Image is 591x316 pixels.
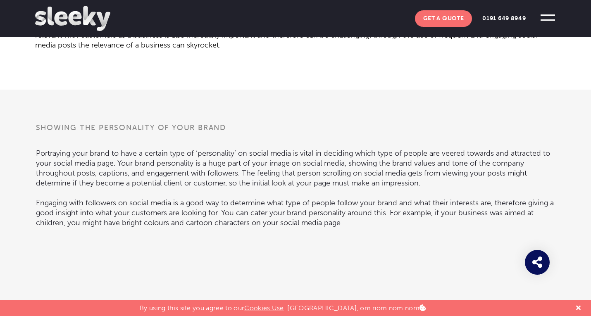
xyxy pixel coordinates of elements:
[36,123,555,138] h3: Showing the Personality of Your Brand
[244,304,284,312] a: Cookies Use
[36,188,555,228] p: Engaging with followers on social media is a good way to determine what type of people follow you...
[35,6,110,31] img: Sleeky Web Design Newcastle
[415,10,472,27] a: Get A Quote
[36,138,555,188] p: Portraying your brand to have a certain type of ‘personality’ on social media is vital in decidin...
[140,300,426,312] p: By using this site you agree to our . [GEOGRAPHIC_DATA], om nom nom nom
[474,10,534,27] a: 0191 649 8949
